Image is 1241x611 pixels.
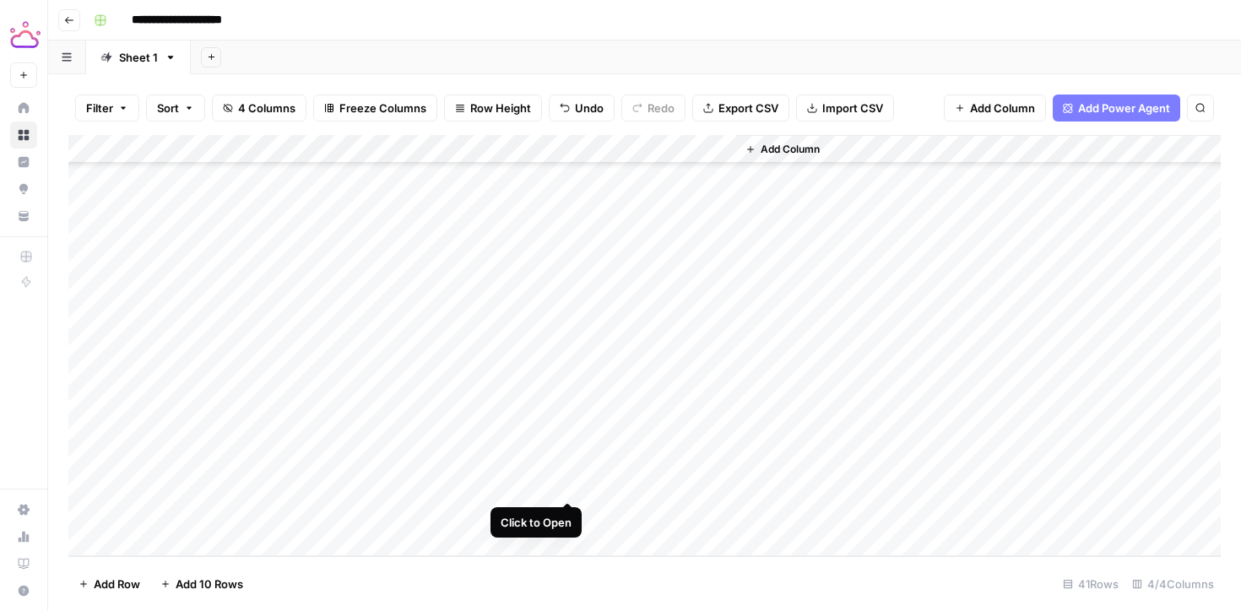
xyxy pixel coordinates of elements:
span: Sort [157,100,179,116]
button: Workspace: Tactiq [10,14,37,56]
div: 4/4 Columns [1125,570,1221,597]
a: Learning Hub [10,550,37,577]
div: 41 Rows [1056,570,1125,597]
span: Undo [575,100,604,116]
button: Add Column [944,95,1046,122]
span: Filter [86,100,113,116]
span: Freeze Columns [339,100,426,116]
button: Filter [75,95,139,122]
a: Insights [10,149,37,176]
button: Row Height [444,95,542,122]
div: Click to Open [501,514,572,531]
button: Undo [549,95,615,122]
span: Import CSV [822,100,883,116]
img: Tactiq Logo [10,19,41,50]
button: Help + Support [10,577,37,604]
span: Add 10 Rows [176,576,243,592]
a: Settings [10,496,37,523]
button: Freeze Columns [313,95,437,122]
button: Add 10 Rows [150,570,253,597]
span: Redo [648,100,675,116]
span: Add Power Agent [1078,100,1170,116]
span: Export CSV [718,100,778,116]
button: 4 Columns [212,95,306,122]
a: Usage [10,523,37,550]
button: Redo [621,95,686,122]
span: 4 Columns [238,100,295,116]
button: Add Row [68,570,150,597]
span: Add Column [970,100,1035,116]
span: Row Height [470,100,531,116]
span: Add Row [94,576,140,592]
a: Opportunities [10,176,37,203]
a: Your Data [10,203,37,230]
button: Import CSV [796,95,894,122]
a: Home [10,95,37,122]
span: Add Column [761,142,820,157]
a: Sheet 1 [86,41,191,74]
button: Sort [146,95,205,122]
button: Add Power Agent [1053,95,1180,122]
button: Export CSV [692,95,789,122]
div: Sheet 1 [119,49,158,66]
button: Add Column [739,138,826,160]
a: Browse [10,122,37,149]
